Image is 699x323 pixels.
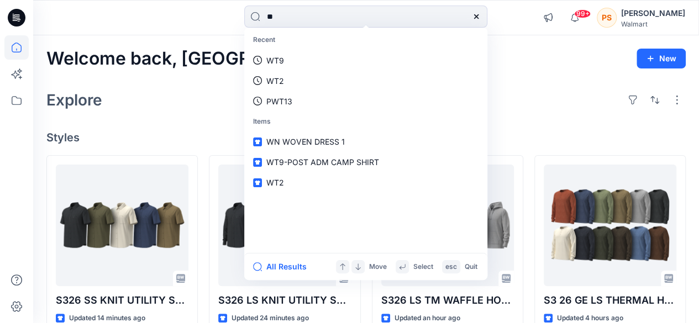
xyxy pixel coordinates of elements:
[246,50,485,71] a: WT9
[246,91,485,112] a: PWT13
[266,55,284,66] p: WT9
[218,293,351,308] p: S326 LS KNIT UTILITY SHIRT-(REG)
[46,49,367,69] h2: Welcome back, [GEOGRAPHIC_DATA]
[266,75,284,87] p: WT2
[218,165,351,286] a: S326 LS KNIT UTILITY SHIRT-(REG)
[266,178,284,187] span: WT2
[246,112,485,132] p: Items
[266,157,379,167] span: WT9-POST ADM CAMP SHIRT
[246,30,485,50] p: Recent
[46,131,686,144] h4: Styles
[246,172,485,193] a: WT2
[381,293,514,308] p: S326 LS TM WAFFLE HOODIE-REG
[46,91,102,109] h2: Explore
[621,20,685,28] div: Walmart
[56,165,188,286] a: S326 SS KNIT UTILITY SHIRT-(REG)
[413,261,433,273] p: Select
[56,293,188,308] p: S326 SS KNIT UTILITY SHIRT-(REG)
[544,293,676,308] p: S3 26 GE LS THERMAL HENLEY SELF HEM-(REG)_(2Miss Waffle)-Opt-1
[637,49,686,68] button: New
[246,71,485,91] a: WT2
[574,9,591,18] span: 99+
[266,96,292,107] p: PWT13
[445,261,457,273] p: esc
[544,165,676,286] a: S3 26 GE LS THERMAL HENLEY SELF HEM-(REG)_(2Miss Waffle)-Opt-1
[266,137,345,146] span: WN WOVEN DRESS 1
[246,131,485,152] a: WN WOVEN DRESS 1
[597,8,617,28] div: PS
[465,261,477,273] p: Quit
[246,152,485,172] a: WT9-POST ADM CAMP SHIRT
[369,261,387,273] p: Move
[253,260,314,273] button: All Results
[621,7,685,20] div: [PERSON_NAME]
